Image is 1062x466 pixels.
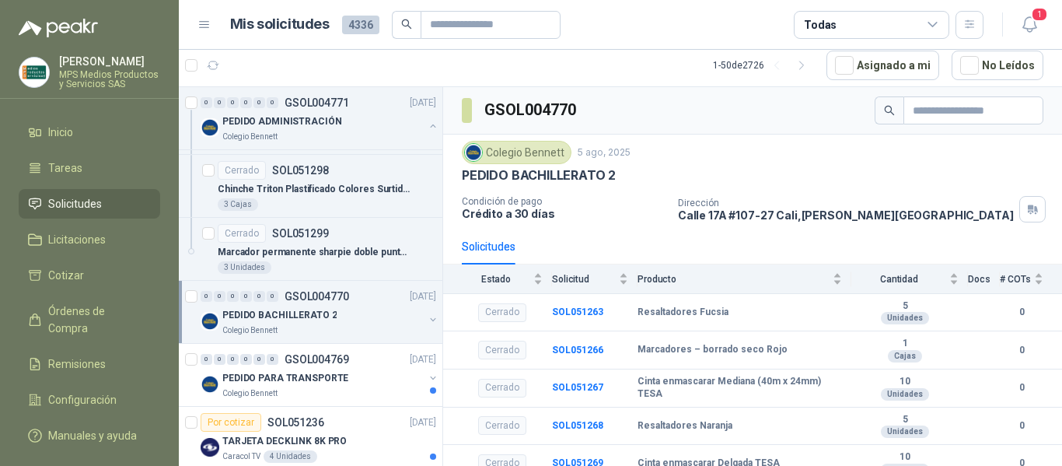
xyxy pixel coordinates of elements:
p: PEDIDO PARA TRANSPORTE [222,371,348,386]
div: 0 [253,291,265,302]
b: 5 [851,300,959,313]
a: SOL051266 [552,345,603,356]
a: SOL051263 [552,307,603,317]
span: # COTs [1000,274,1031,285]
th: Producto [638,265,851,293]
p: PEDIDO BACHILLERATO 2 [462,167,616,184]
p: Caracol TV [222,450,260,463]
div: Cerrado [218,224,266,243]
span: 4336 [342,16,379,34]
span: Licitaciones [48,231,106,248]
div: 0 [201,97,212,108]
div: 0 [214,354,225,365]
p: Calle 17A #107-27 Cali , [PERSON_NAME][GEOGRAPHIC_DATA] [678,208,1014,222]
div: Cerrado [478,303,526,322]
b: 10 [851,451,959,464]
p: GSOL004770 [285,291,349,302]
div: Cerrado [478,341,526,359]
div: Cerrado [478,416,526,435]
div: 0 [201,354,212,365]
div: 0 [240,354,252,365]
div: Todas [804,16,837,33]
div: 1 - 50 de 2726 [713,53,814,78]
button: Asignado a mi [826,51,939,80]
b: 0 [1000,380,1043,395]
a: 0 0 0 0 0 0 GSOL004769[DATE] Company LogoPEDIDO PARA TRANSPORTEColegio Bennett [201,350,439,400]
b: 0 [1000,343,1043,358]
img: Company Logo [19,58,49,87]
div: 0 [240,291,252,302]
a: Solicitudes [19,189,160,219]
div: 0 [253,97,265,108]
p: [DATE] [410,352,436,367]
a: Manuales y ayuda [19,421,160,450]
div: 4 Unidades [264,450,317,463]
p: Crédito a 30 días [462,207,665,220]
p: PEDIDO ADMINISTRACIÓN [222,114,341,129]
a: CerradoSOL051299Marcador permanente sharpie doble punta negro3 Unidades [179,218,442,281]
p: 5 ago, 2025 [578,145,631,160]
p: GSOL004769 [285,354,349,365]
a: Inicio [19,117,160,147]
p: [DATE] [410,289,436,304]
img: Company Logo [201,118,219,137]
div: 0 [201,291,212,302]
a: Licitaciones [19,225,160,254]
a: SOL051268 [552,420,603,431]
a: CerradoSOL051298Chinche Triton Plastificado Colores Surtidos x 50 und3 Cajas [179,155,442,218]
p: SOL051236 [267,417,324,428]
p: Colegio Bennett [222,131,278,143]
span: Estado [462,274,530,285]
p: [PERSON_NAME] [59,56,160,67]
p: TARJETA DECKLINK 8K PRO [222,434,347,449]
b: 0 [1000,305,1043,320]
img: Logo peakr [19,19,98,37]
div: 0 [267,291,278,302]
th: Docs [968,265,1000,293]
div: Solicitudes [462,238,515,255]
th: # COTs [1000,265,1062,293]
th: Estado [443,265,552,293]
span: Cotizar [48,267,84,284]
p: Colegio Bennett [222,387,278,400]
div: Colegio Bennett [462,141,571,164]
th: Cantidad [851,265,968,293]
p: Condición de pago [462,196,665,207]
b: 0 [1000,419,1043,433]
div: 0 [253,354,265,365]
div: 0 [267,97,278,108]
a: Remisiones [19,349,160,379]
div: Unidades [881,388,929,401]
span: Remisiones [48,356,106,373]
button: 1 [1015,11,1043,39]
div: Cajas [888,350,922,363]
b: 10 [851,376,959,388]
p: Chinche Triton Plastificado Colores Surtidos x 50 und [218,182,411,197]
p: Marcador permanente sharpie doble punta negro [218,245,411,260]
a: SOL051267 [552,382,603,393]
p: Colegio Bennett [222,324,278,337]
div: 0 [214,291,225,302]
div: 3 Cajas [218,198,258,211]
a: Tareas [19,153,160,183]
h3: GSOL004770 [484,98,578,122]
p: MPS Medios Productos y Servicios SAS [59,70,160,89]
span: Inicio [48,124,73,141]
span: Configuración [48,391,117,408]
p: [DATE] [410,415,436,430]
p: [DATE] [410,96,436,110]
b: Resaltadores Naranja [638,420,732,433]
div: Cerrado [218,161,266,180]
p: PEDIDO BACHILLERATO 2 [222,308,337,323]
div: Unidades [881,426,929,438]
a: 0 0 0 0 0 0 GSOL004771[DATE] Company LogoPEDIDO ADMINISTRACIÓNColegio Bennett [201,93,439,143]
span: Solicitudes [48,195,102,212]
span: Órdenes de Compra [48,303,145,337]
h1: Mis solicitudes [230,13,330,36]
th: Solicitud [552,265,638,293]
p: SOL051298 [272,165,329,176]
p: Dirección [678,198,1014,208]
